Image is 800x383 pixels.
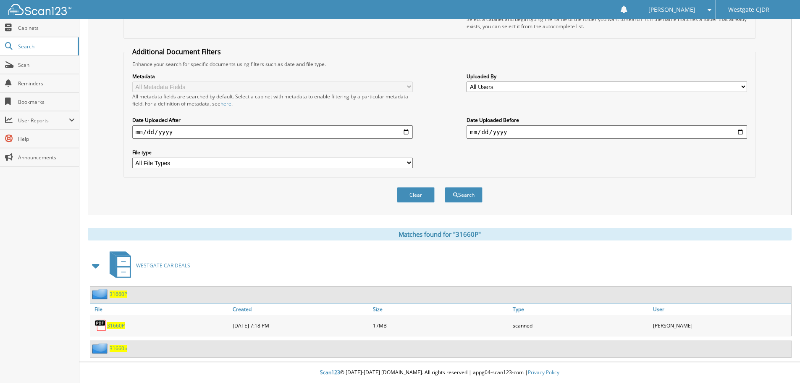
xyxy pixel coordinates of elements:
[728,7,769,12] span: Westgate CJDR
[107,322,125,329] a: 31660P
[18,117,69,124] span: User Reports
[220,100,231,107] a: here
[231,304,371,315] a: Created
[132,93,413,107] div: All metadata fields are searched by default. Select a cabinet with metadata to enable filtering b...
[8,4,71,15] img: scan123-logo-white.svg
[467,116,747,124] label: Date Uploaded Before
[467,73,747,80] label: Uploaded By
[18,80,75,87] span: Reminders
[110,345,127,352] a: 31660p
[94,319,107,332] img: PDF.png
[136,262,190,269] span: WESTGATE CAR DEALS
[132,149,413,156] label: File type
[132,73,413,80] label: Metadata
[320,369,340,376] span: Scan123
[371,317,511,334] div: 17MB
[648,7,695,12] span: [PERSON_NAME]
[511,317,651,334] div: scanned
[18,61,75,69] span: Scan
[651,304,791,315] a: User
[528,369,559,376] a: Privacy Policy
[90,304,231,315] a: File
[467,125,747,139] input: end
[18,43,73,50] span: Search
[128,47,225,56] legend: Additional Document Filters
[132,116,413,124] label: Date Uploaded After
[128,61,751,68] div: Enhance your search for specific documents using filters such as date and file type.
[397,187,435,203] button: Clear
[651,317,791,334] div: [PERSON_NAME]
[511,304,651,315] a: Type
[92,343,110,354] img: folder2.png
[445,187,483,203] button: Search
[18,154,75,161] span: Announcements
[18,24,75,32] span: Cabinets
[371,304,511,315] a: Size
[231,317,371,334] div: [DATE] 7:18 PM
[79,362,800,383] div: © [DATE]-[DATE] [DOMAIN_NAME]. All rights reserved | appg04-scan123-com |
[132,125,413,139] input: start
[110,291,127,298] a: 31660P
[18,135,75,143] span: Help
[467,16,747,30] div: Select a cabinet and begin typing the name of the folder you want to search in. If the name match...
[105,249,190,282] a: WESTGATE CAR DEALS
[92,289,110,299] img: folder2.png
[88,228,792,240] div: Matches found for "31660P"
[18,98,75,106] span: Bookmarks
[758,343,800,383] iframe: Chat Widget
